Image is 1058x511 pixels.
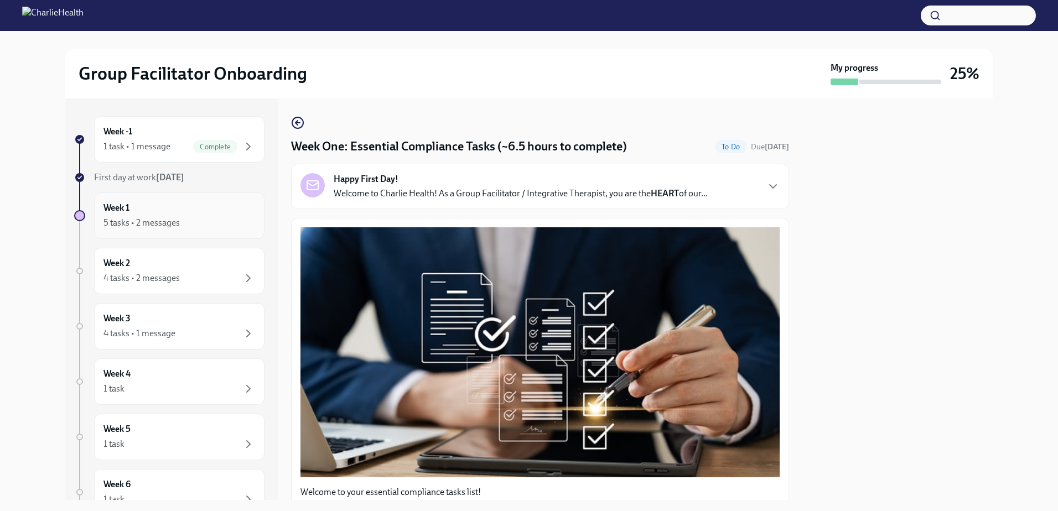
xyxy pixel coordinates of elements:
[74,171,264,184] a: First day at work[DATE]
[103,217,180,229] div: 5 tasks • 2 messages
[74,303,264,350] a: Week 34 tasks • 1 message
[103,438,125,450] div: 1 task
[300,486,780,498] p: Welcome to your essential compliance tasks list!
[103,202,129,214] h6: Week 1
[765,142,789,152] strong: [DATE]
[94,172,184,182] span: First day at work
[103,368,131,380] h6: Week 4
[74,116,264,163] a: Week -11 task • 1 messageComplete
[103,272,180,284] div: 4 tasks • 2 messages
[300,227,780,477] button: Zoom image
[22,7,84,24] img: CharlieHealth
[74,358,264,405] a: Week 41 task
[103,312,131,325] h6: Week 3
[103,478,131,491] h6: Week 6
[103,383,125,395] div: 1 task
[831,62,878,74] strong: My progress
[74,248,264,294] a: Week 24 tasks • 2 messages
[103,140,170,153] div: 1 task • 1 message
[79,62,307,85] h2: Group Facilitator Onboarding
[334,187,708,200] p: Welcome to Charlie Health! As a Group Facilitator / Integrative Therapist, you are the of our...
[103,423,131,435] h6: Week 5
[74,192,264,239] a: Week 15 tasks • 2 messages
[751,142,789,152] span: August 25th, 2025 10:00
[103,257,130,269] h6: Week 2
[334,173,398,185] strong: Happy First Day!
[291,138,627,155] h4: Week One: Essential Compliance Tasks (~6.5 hours to complete)
[156,172,184,182] strong: [DATE]
[950,64,979,84] h3: 25%
[193,143,237,151] span: Complete
[103,327,175,340] div: 4 tasks • 1 message
[74,414,264,460] a: Week 51 task
[103,126,132,138] h6: Week -1
[103,493,125,505] div: 1 task
[651,188,679,199] strong: HEART
[715,143,746,151] span: To Do
[751,142,789,152] span: Due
